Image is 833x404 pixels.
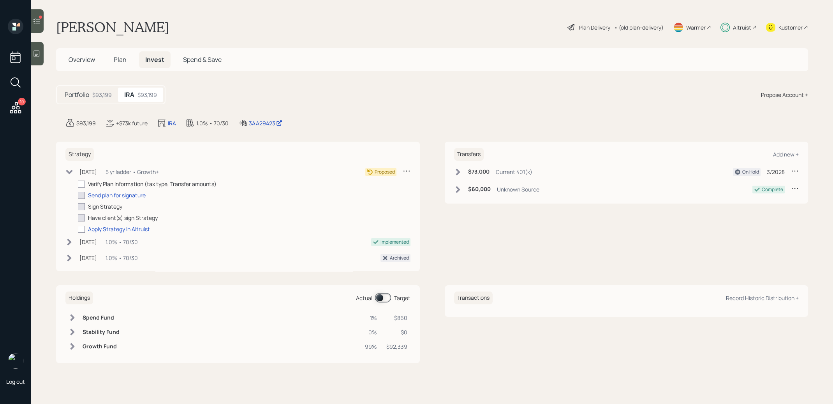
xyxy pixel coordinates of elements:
div: Record Historic Distribution + [726,294,799,302]
div: Proposed [375,169,395,176]
h6: $60,000 [468,186,491,193]
div: 5 yr ladder • Growth+ [106,168,159,176]
h6: Spend Fund [83,314,120,321]
div: [DATE] [79,254,97,262]
div: Unknown Source [497,185,539,193]
div: Actual [356,294,372,302]
span: Overview [69,55,95,64]
div: +$73k future [116,119,148,127]
div: $93,199 [137,91,157,99]
h6: Transfers [454,148,484,161]
div: 10 [18,98,26,105]
h6: Holdings [65,292,93,304]
div: $92,339 [386,343,407,351]
h6: Growth Fund [83,343,120,350]
div: 3AA29423 [249,119,282,127]
div: 3/2028 [767,168,785,176]
div: Apply Strategy In Altruist [88,225,150,233]
div: Log out [6,378,25,385]
div: [DATE] [79,238,97,246]
div: $860 [386,314,407,322]
div: 1.0% • 70/30 [196,119,229,127]
div: Target [394,294,410,302]
div: Verify Plan Information (tax type, Transfer amounts) [88,180,217,188]
span: Plan [114,55,127,64]
h1: [PERSON_NAME] [56,19,169,36]
div: Warmer [686,23,706,32]
div: Have client(s) sign Strategy [88,214,158,222]
div: • (old plan-delivery) [614,23,664,32]
div: Kustomer [778,23,803,32]
div: [DATE] [79,168,97,176]
span: Spend & Save [183,55,222,64]
div: Add new + [773,151,799,158]
div: Propose Account + [761,91,808,99]
div: Archived [390,255,409,262]
div: Send plan for signature [88,191,146,199]
div: Complete [762,186,783,193]
div: IRA [168,119,176,127]
h6: Strategy [65,148,94,161]
div: Implemented [380,239,409,246]
div: On Hold [742,169,759,176]
h5: IRA [124,91,134,98]
div: Plan Delivery [579,23,610,32]
div: 0% [365,328,377,336]
span: Invest [145,55,164,64]
h6: Transactions [454,292,493,304]
div: Altruist [733,23,751,32]
div: 1% [365,314,377,322]
div: 1.0% • 70/30 [106,254,138,262]
div: $0 [386,328,407,336]
div: 99% [365,343,377,351]
div: 1.0% • 70/30 [106,238,138,246]
div: Current 401(k) [496,168,532,176]
img: treva-nostdahl-headshot.png [8,353,23,369]
h5: Portfolio [65,91,89,98]
h6: $73,000 [468,169,490,175]
h6: Stability Fund [83,329,120,335]
div: Sign Strategy [88,202,122,211]
div: $93,199 [92,91,112,99]
div: $93,199 [76,119,96,127]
